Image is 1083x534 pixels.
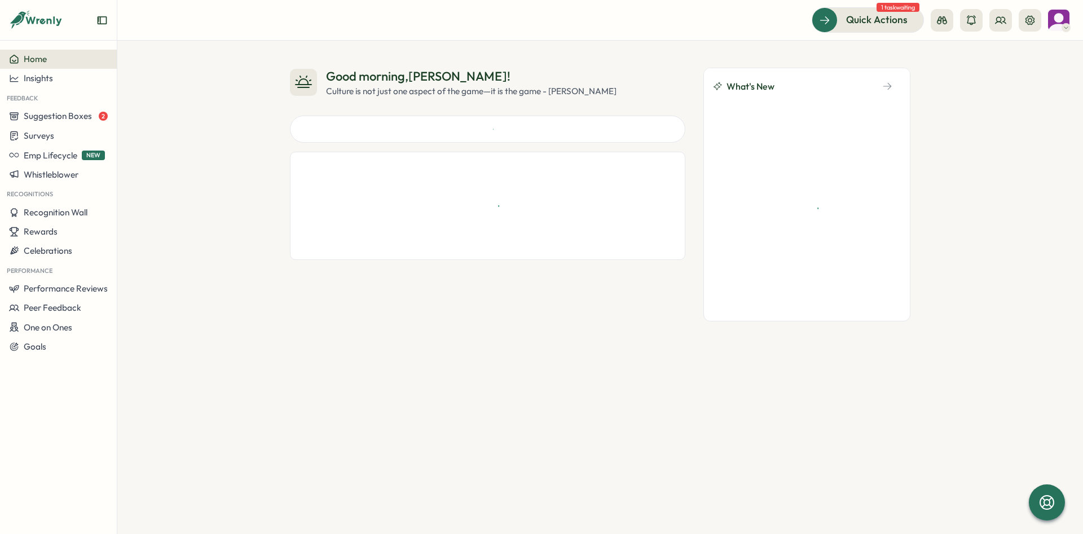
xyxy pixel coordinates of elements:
[24,169,78,180] span: Whistleblower
[24,283,108,294] span: Performance Reviews
[1048,10,1069,31] img: Kyle Dickson
[24,111,92,121] span: Suggestion Boxes
[82,151,105,160] span: NEW
[24,207,87,218] span: Recognition Wall
[24,302,81,313] span: Peer Feedback
[24,150,77,161] span: Emp Lifecycle
[99,112,108,121] span: 2
[326,85,617,98] div: Culture is not just one aspect of the game—it is the game - [PERSON_NAME]
[812,7,924,32] button: Quick Actions
[24,130,54,141] span: Surveys
[877,3,919,12] span: 1 task waiting
[24,73,53,83] span: Insights
[96,15,108,26] button: Expand sidebar
[24,54,47,64] span: Home
[846,12,908,27] span: Quick Actions
[24,245,72,256] span: Celebrations
[326,68,617,85] div: Good morning , [PERSON_NAME] !
[24,322,72,333] span: One on Ones
[24,341,46,352] span: Goals
[24,226,58,237] span: Rewards
[727,80,774,94] span: What's New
